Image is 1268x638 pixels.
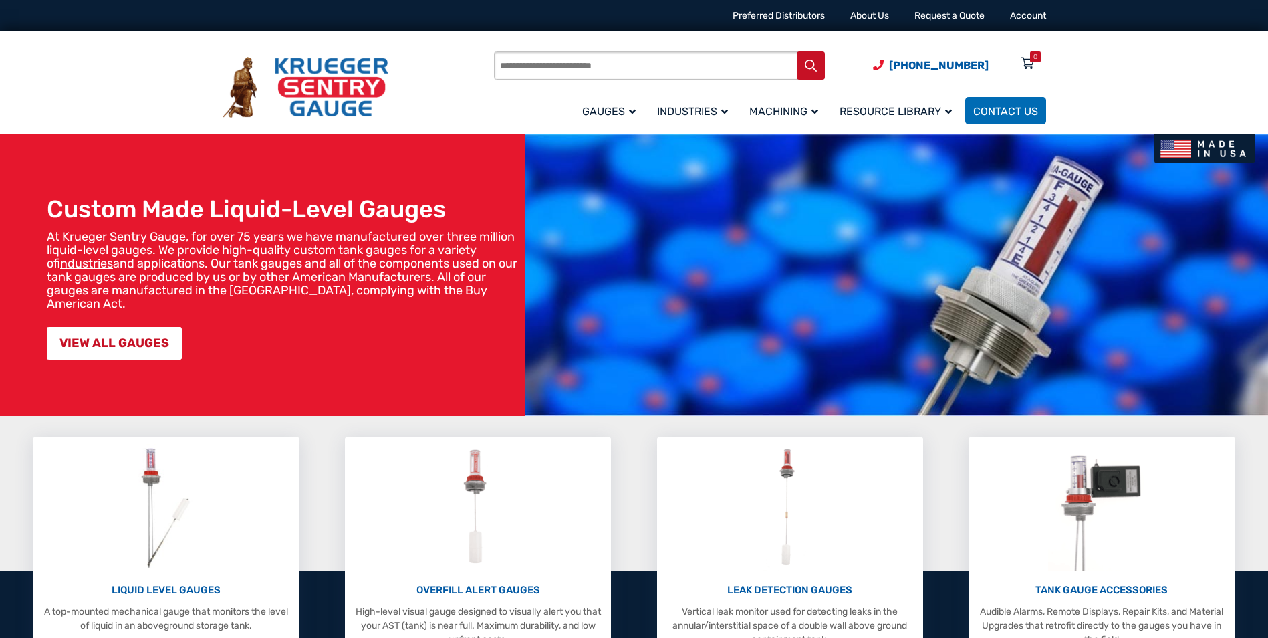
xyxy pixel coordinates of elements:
[664,582,916,598] p: LEAK DETECTION GAUGES
[975,582,1228,598] p: TANK GAUGE ACCESSORIES
[1048,444,1156,571] img: Tank Gauge Accessories
[223,57,388,118] img: Krueger Sentry Gauge
[733,10,825,21] a: Preferred Distributors
[39,605,292,633] p: A top-mounted mechanical gauge that monitors the level of liquid in an aboveground storage tank.
[1010,10,1046,21] a: Account
[889,59,989,72] span: [PHONE_NUMBER]
[47,195,519,223] h1: Custom Made Liquid-Level Gauges
[47,327,182,360] a: VIEW ALL GAUGES
[850,10,889,21] a: About Us
[582,105,636,118] span: Gauges
[914,10,985,21] a: Request a Quote
[649,95,741,126] a: Industries
[965,97,1046,124] a: Contact Us
[449,444,508,571] img: Overfill Alert Gauges
[130,444,201,571] img: Liquid Level Gauges
[574,95,649,126] a: Gauges
[60,256,113,271] a: industries
[840,105,952,118] span: Resource Library
[741,95,832,126] a: Machining
[352,582,604,598] p: OVERFILL ALERT GAUGES
[39,582,292,598] p: LIQUID LEVEL GAUGES
[763,444,816,571] img: Leak Detection Gauges
[1154,134,1255,163] img: Made In USA
[832,95,965,126] a: Resource Library
[657,105,728,118] span: Industries
[749,105,818,118] span: Machining
[973,105,1038,118] span: Contact Us
[47,230,519,310] p: At Krueger Sentry Gauge, for over 75 years we have manufactured over three million liquid-level g...
[1033,51,1037,62] div: 0
[873,57,989,74] a: Phone Number (920) 434-8860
